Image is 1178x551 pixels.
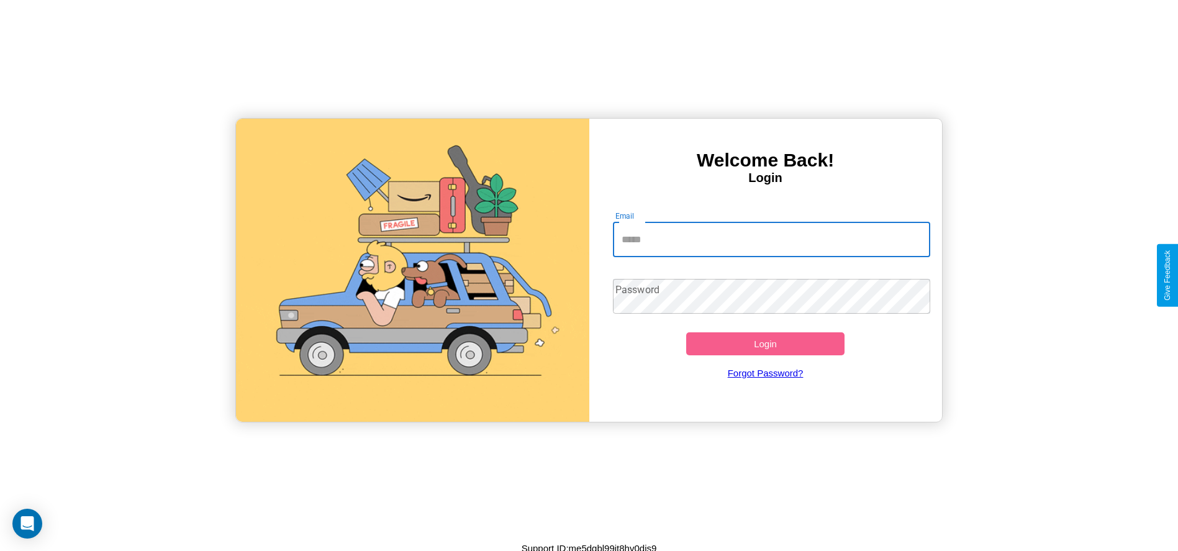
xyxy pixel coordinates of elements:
img: gif [236,119,589,422]
h3: Welcome Back! [589,150,942,171]
a: Forgot Password? [607,355,924,391]
h4: Login [589,171,942,185]
label: Email [615,211,635,221]
button: Login [686,332,845,355]
div: Open Intercom Messenger [12,509,42,539]
div: Give Feedback [1163,250,1172,301]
